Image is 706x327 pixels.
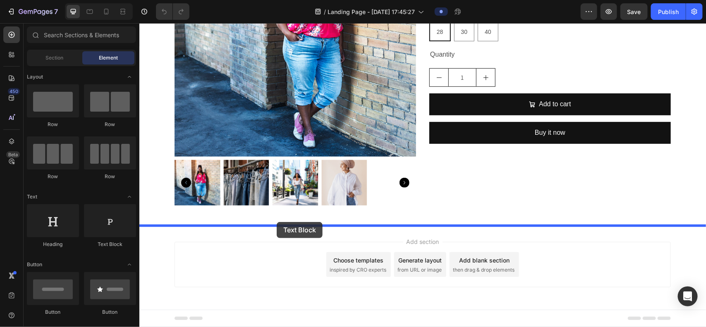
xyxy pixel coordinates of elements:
[46,54,64,62] span: Section
[156,3,189,20] div: Undo/Redo
[651,3,686,20] button: Publish
[658,7,679,16] div: Publish
[139,23,706,327] iframe: Design area
[27,73,43,81] span: Layout
[123,190,136,203] span: Toggle open
[678,286,698,306] div: Open Intercom Messenger
[328,7,415,16] span: Landing Page - [DATE] 17:45:27
[54,7,58,17] p: 7
[84,173,136,180] div: Row
[27,193,37,200] span: Text
[99,54,118,62] span: Element
[84,241,136,248] div: Text Block
[27,173,79,180] div: Row
[123,70,136,84] span: Toggle open
[123,258,136,271] span: Toggle open
[6,151,20,158] div: Beta
[324,7,326,16] span: /
[627,8,641,15] span: Save
[8,88,20,95] div: 450
[27,241,79,248] div: Heading
[27,308,79,316] div: Button
[84,121,136,128] div: Row
[84,308,136,316] div: Button
[3,3,62,20] button: 7
[27,121,79,128] div: Row
[27,261,42,268] span: Button
[620,3,648,20] button: Save
[27,26,136,43] input: Search Sections & Elements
